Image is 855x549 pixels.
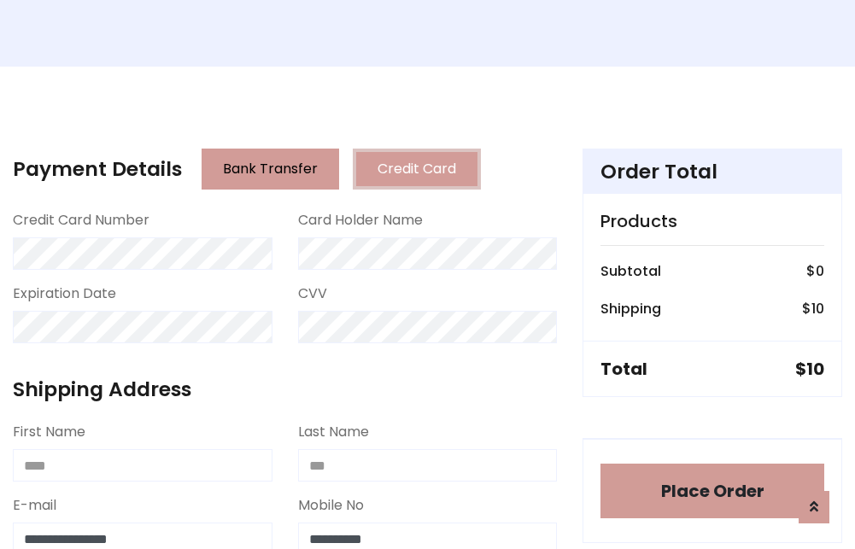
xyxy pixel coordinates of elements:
[13,422,85,442] label: First Name
[802,301,824,317] h6: $
[298,495,364,516] label: Mobile No
[298,210,423,231] label: Card Holder Name
[600,211,824,231] h5: Products
[811,299,824,318] span: 10
[600,464,824,518] button: Place Order
[298,283,327,304] label: CVV
[816,261,824,281] span: 0
[13,210,149,231] label: Credit Card Number
[600,160,824,184] h4: Order Total
[600,359,647,379] h5: Total
[600,263,661,279] h6: Subtotal
[600,301,661,317] h6: Shipping
[806,263,824,279] h6: $
[13,283,116,304] label: Expiration Date
[13,377,557,401] h4: Shipping Address
[795,359,824,379] h5: $
[353,149,481,190] button: Credit Card
[13,495,56,516] label: E-mail
[806,357,824,381] span: 10
[298,422,369,442] label: Last Name
[13,157,182,181] h4: Payment Details
[202,149,339,190] button: Bank Transfer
